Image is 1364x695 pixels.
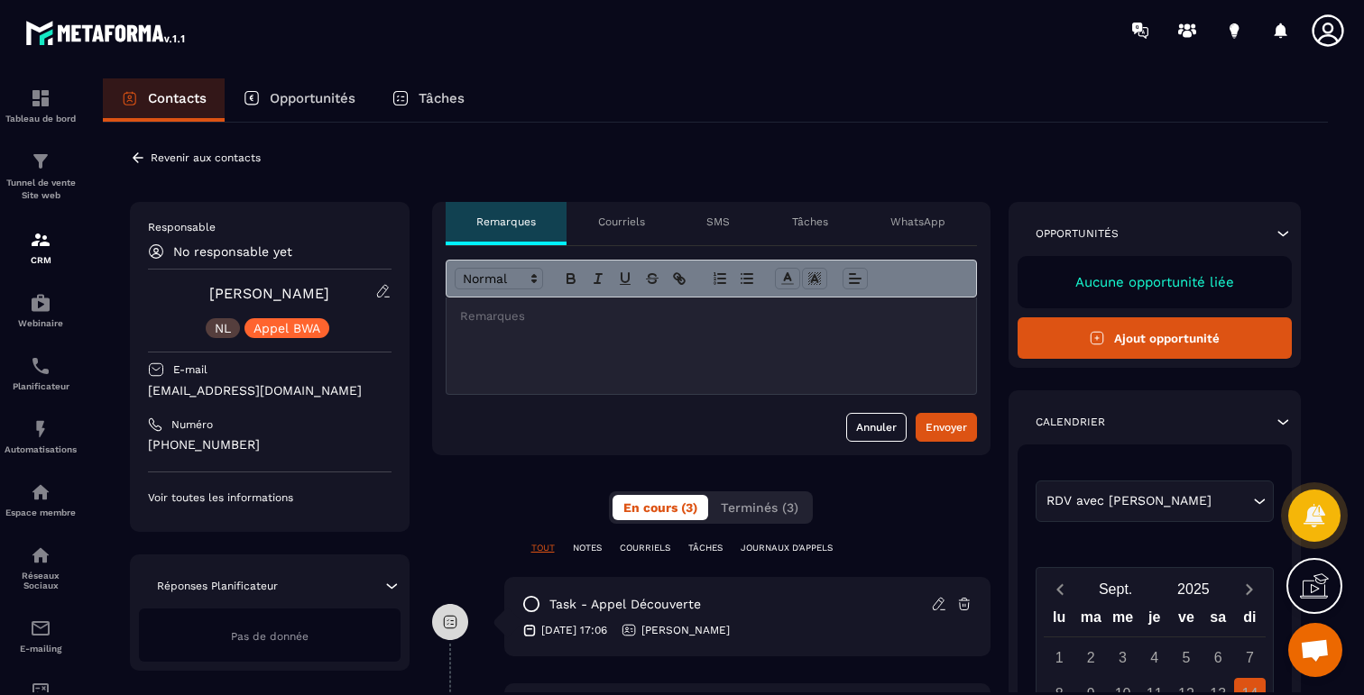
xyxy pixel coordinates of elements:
[573,542,602,554] p: NOTES
[148,90,207,106] p: Contacts
[5,279,77,342] a: automationsautomationsWebinaire
[209,285,329,302] a: [PERSON_NAME]
[5,444,77,454] p: Automatisations
[1216,491,1249,511] input: Search for option
[1288,623,1342,677] div: Ouvrir le chat
[5,255,77,265] p: CRM
[157,579,278,593] p: Réponses Planificateur
[30,151,51,172] img: formation
[1018,317,1293,359] button: Ajout opportunité
[613,495,708,520] button: En cours (3)
[721,500,798,515] span: Terminés (3)
[151,151,261,164] p: Revenir aux contacts
[926,418,967,436] div: Envoyer
[1075,605,1107,636] div: ma
[5,318,77,328] p: Webinaire
[171,417,213,432] p: Numéro
[1138,605,1170,636] div: je
[30,355,51,377] img: scheduler
[531,542,555,554] p: TOUT
[641,623,730,637] p: [PERSON_NAME]
[890,215,945,229] p: WhatsApp
[5,74,77,137] a: formationformationTableau de bord
[5,381,77,391] p: Planificateur
[549,596,701,613] p: task - Appel découverte
[30,617,51,639] img: email
[1043,491,1216,511] span: RDV avec [PERSON_NAME]
[1107,605,1138,636] div: me
[688,542,723,554] p: TÂCHES
[103,78,225,122] a: Contacts
[706,215,730,229] p: SMS
[5,468,77,531] a: automationsautomationsEspace membre
[5,508,77,517] p: Espace membre
[1075,642,1107,673] div: 2
[541,623,607,637] p: [DATE] 17:06
[30,87,51,109] img: formation
[25,16,188,49] img: logo
[1203,605,1234,636] div: sa
[476,215,536,229] p: Remarques
[373,78,483,122] a: Tâches
[1036,226,1119,241] p: Opportunités
[173,362,207,377] p: E-mail
[5,405,77,468] a: automationsautomationsAutomatisations
[1234,605,1266,636] div: di
[1036,415,1105,429] p: Calendrier
[5,644,77,654] p: E-mailing
[231,630,309,643] span: Pas de donnée
[5,571,77,590] p: Réseaux Sociaux
[623,500,697,515] span: En cours (3)
[5,604,77,667] a: emailemailE-mailing
[270,90,355,106] p: Opportunités
[1107,642,1138,673] div: 3
[30,292,51,314] img: automations
[30,229,51,251] img: formation
[710,495,809,520] button: Terminés (3)
[598,215,645,229] p: Courriels
[1036,274,1275,290] p: Aucune opportunité liée
[215,322,231,334] p: NL
[225,78,373,122] a: Opportunités
[148,436,392,453] p: [PHONE_NUMBER]
[30,418,51,440] img: automations
[30,544,51,566] img: social-network
[1170,605,1202,636] div: ve
[1138,642,1170,673] div: 4
[419,90,465,106] p: Tâches
[916,413,977,442] button: Envoyer
[5,114,77,123] p: Tableau de bord
[1044,577,1077,601] button: Previous month
[792,215,828,229] p: Tâches
[1155,573,1232,605] button: Open years overlay
[5,137,77,215] a: formationformationTunnel de vente Site web
[1077,573,1155,605] button: Open months overlay
[1036,480,1275,522] div: Search for option
[5,342,77,405] a: schedulerschedulerPlanificateur
[1044,642,1075,673] div: 1
[620,542,670,554] p: COURRIELS
[148,220,392,234] p: Responsable
[1234,642,1266,673] div: 7
[30,481,51,503] img: automations
[1203,642,1234,673] div: 6
[148,490,392,505] p: Voir toutes les informations
[253,322,320,334] p: Appel BWA
[5,531,77,604] a: social-networksocial-networkRéseaux Sociaux
[5,177,77,202] p: Tunnel de vente Site web
[1170,642,1202,673] div: 5
[1043,605,1074,636] div: lu
[846,413,907,442] button: Annuler
[5,215,77,279] a: formationformationCRM
[173,244,292,259] p: No responsable yet
[148,382,392,399] p: [EMAIL_ADDRESS][DOMAIN_NAME]
[741,542,833,554] p: JOURNAUX D'APPELS
[1232,577,1266,601] button: Next month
